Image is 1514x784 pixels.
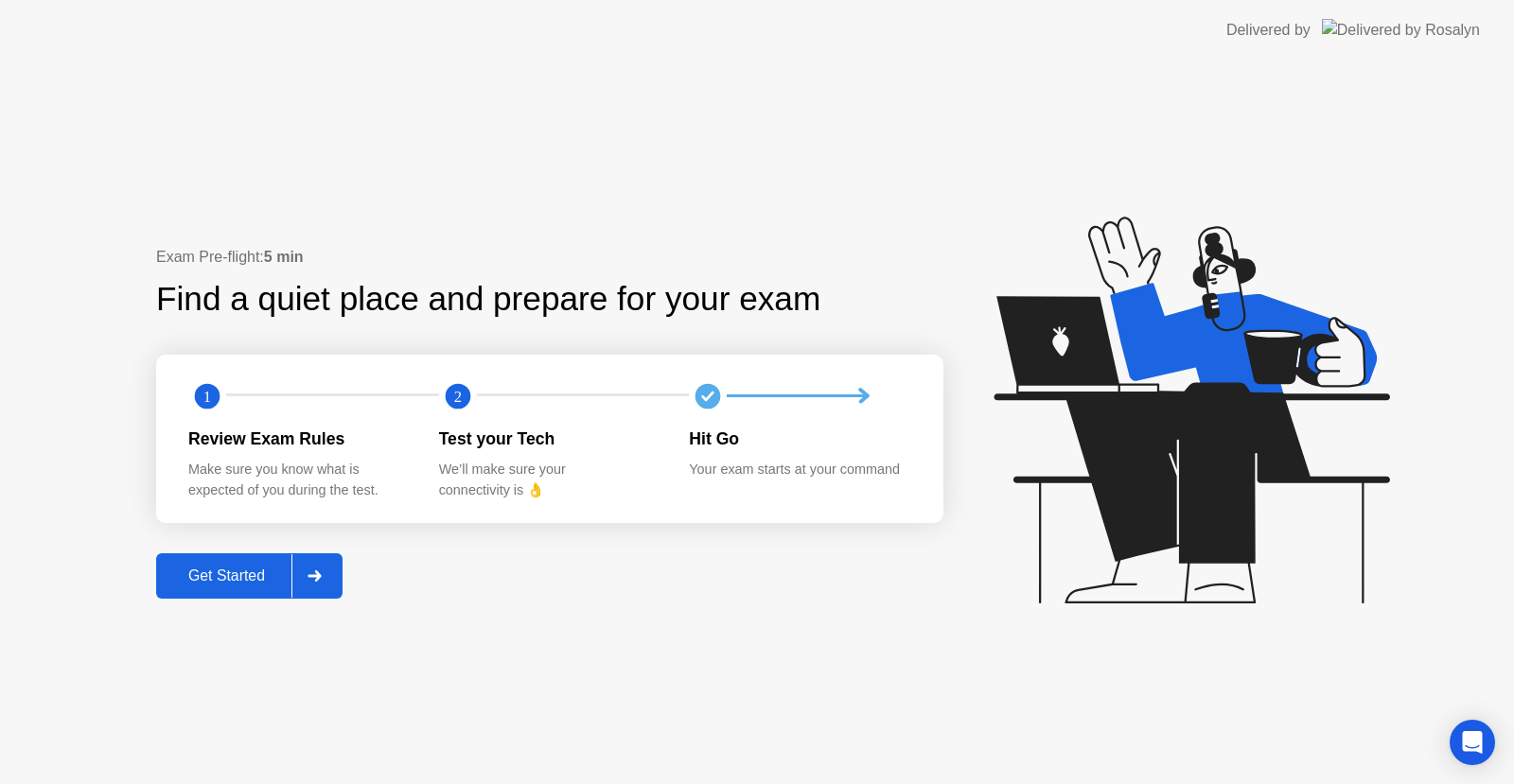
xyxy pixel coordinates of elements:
[203,387,211,405] text: 1
[454,387,462,405] text: 2
[188,460,409,500] div: Make sure you know what is expected of you during the test.
[156,553,343,599] button: Get Started
[162,567,291,584] div: Get Started
[1226,19,1311,42] div: Delivered by
[689,427,909,451] div: Hit Go
[689,460,909,480] div: Your exam starts at your command
[188,427,409,451] div: Review Exam Rules
[264,249,304,265] b: 5 min
[156,246,943,269] div: Exam Pre-flight:
[439,460,660,500] div: We’ll make sure your connectivity is 👌
[156,274,823,324] div: Find a quiet place and prepare for your exam
[1322,19,1480,41] img: Delivered by Rosalyn
[1450,720,1495,765] div: Open Intercom Messenger
[439,427,660,451] div: Test your Tech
